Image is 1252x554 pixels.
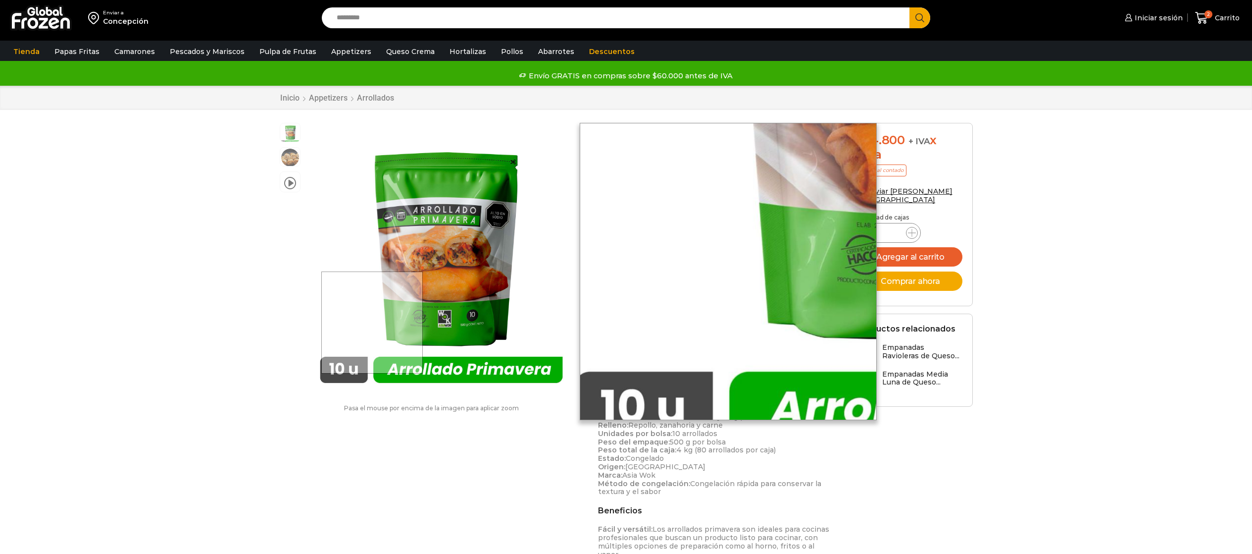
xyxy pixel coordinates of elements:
[308,93,348,103] a: Appetizers
[598,421,628,430] strong: Relleno:
[598,438,670,446] strong: Peso del empaque:
[50,42,104,61] a: Papas Fritas
[381,42,440,61] a: Queso Crema
[598,506,831,515] h2: Beneficios
[598,462,625,471] strong: Origen:
[909,7,930,28] button: Search button
[1122,8,1183,28] a: Iniciar sesión
[598,525,652,534] strong: Fácil y versátil:
[598,429,672,438] strong: Unidades por bolsa:
[109,42,160,61] a: Camarones
[856,324,955,333] h2: Productos relacionados
[1132,13,1183,23] span: Iniciar sesión
[533,42,579,61] a: Abarrotes
[326,42,376,61] a: Appetizers
[856,165,906,176] p: Precio al contado
[856,343,962,365] a: Empanadas Ravioleras de Queso...
[882,343,962,360] h3: Empanadas Ravioleras de Queso...
[598,471,622,480] strong: Marca:
[280,148,300,167] span: arrollado primavera
[1204,10,1212,18] span: 2
[1193,6,1242,30] a: 2 Carrito
[598,445,676,454] strong: Peso total de la caja:
[103,9,149,16] div: Enviar a
[445,42,491,61] a: Hortalizas
[856,187,952,204] a: Enviar [PERSON_NAME][GEOGRAPHIC_DATA]
[496,42,528,61] a: Pollos
[280,123,300,143] span: arrollado primavera
[908,136,930,146] span: + IVA
[856,272,962,291] button: Comprar ahora
[856,247,962,267] button: Agregar al carrito
[280,93,300,103] a: Inicio
[584,42,640,61] a: Descuentos
[280,405,584,412] p: Pasa el mouse por encima de la imagen para aplicar zoom
[103,16,149,26] div: Concepción
[856,214,962,221] p: Cantidad de cajas
[88,9,103,26] img: address-field-icon.svg
[856,133,905,147] bdi: 24.800
[856,370,962,391] a: Empanadas Media Luna de Queso...
[882,370,962,387] h3: Empanadas Media Luna de Queso...
[879,226,898,240] input: Product quantity
[280,93,395,103] nav: Breadcrumb
[598,479,690,488] strong: Método de congelación:
[254,42,321,61] a: Pulpa de Frutas
[1212,13,1240,23] span: Carrito
[356,93,395,103] a: Arrollados
[598,454,626,463] strong: Estado:
[165,42,250,61] a: Pescados y Mariscos
[8,42,45,61] a: Tienda
[598,413,831,496] p: Entre 48 y 52 g por unidad Repollo, zanahoria y carne 10 arrollados 500 g por bolsa 4 kg (80 arro...
[856,133,962,162] div: x caja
